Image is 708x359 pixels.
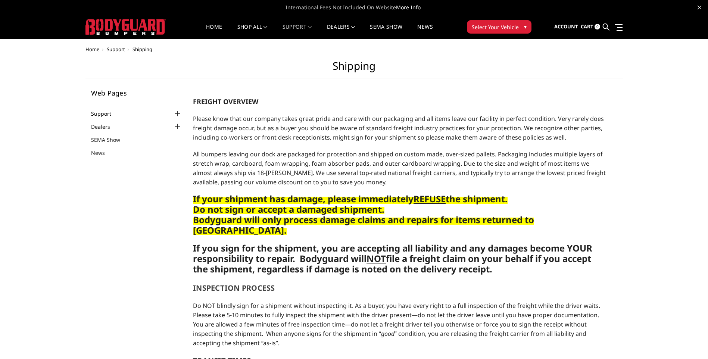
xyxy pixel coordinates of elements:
[381,330,394,338] em: good
[581,23,593,30] span: Cart
[91,123,119,131] a: Dealers
[237,24,268,39] a: shop all
[91,136,130,144] a: SEMA Show
[193,242,592,275] strong: If you sign for the shipment, you are accepting all liability and any damages become YOUR respons...
[91,110,121,118] a: Support
[554,17,578,37] a: Account
[193,213,534,236] font: Bodyguard will only process damage claims and repairs for items returned to [GEOGRAPHIC_DATA].
[91,90,182,96] h5: Web Pages
[85,60,623,78] h1: Shipping
[193,97,258,106] strong: FREIGHT OVERVIEW
[414,193,446,205] u: REFUSE
[467,20,531,34] button: Select Your Vehicle
[396,4,421,11] a: More Info
[132,46,152,53] span: Shipping
[595,24,600,29] span: 0
[193,150,606,186] span: All bumpers leaving our dock are packaged for protection and shipped on custom made, over-sized p...
[193,193,508,205] font: If your shipment has damage, please immediately the shipment.
[85,19,166,35] img: BODYGUARD BUMPERS
[524,23,527,31] span: ▾
[91,149,114,157] a: News
[581,17,600,37] a: Cart 0
[417,24,433,39] a: News
[206,24,222,39] a: Home
[193,283,275,293] strong: INSPECTION PROCESS
[367,252,386,265] u: NOT
[193,115,604,141] span: Please know that our company takes great pride and care with our packaging and all items leave ou...
[554,23,578,30] span: Account
[472,23,519,31] span: Select Your Vehicle
[370,24,402,39] a: SEMA Show
[85,46,99,53] a: Home
[193,302,600,347] font: Do NOT blindly sign for a shipment without inspecting it. As a buyer, you have every right to a f...
[283,24,312,39] a: Support
[193,203,384,215] font: Do not sign or accept a damaged shipment.
[107,46,125,53] a: Support
[327,24,355,39] a: Dealers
